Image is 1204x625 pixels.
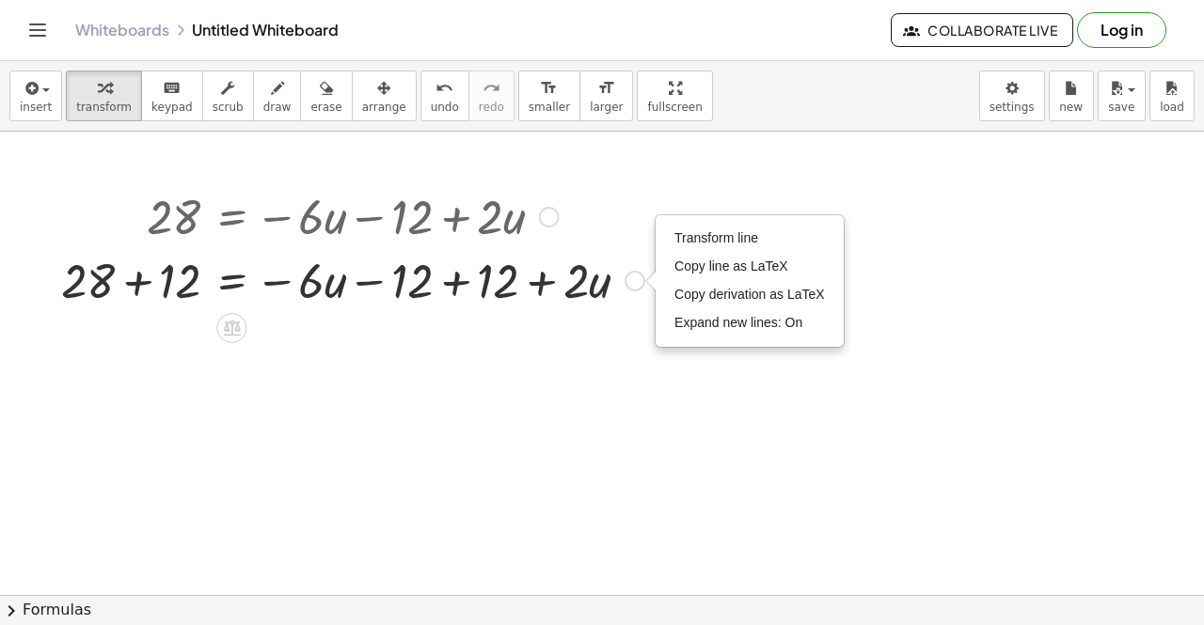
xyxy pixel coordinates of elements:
button: format_sizesmaller [518,70,580,121]
span: Copy line as LaTeX [674,258,788,273]
button: keyboardkeypad [141,70,203,121]
button: new [1049,70,1094,121]
i: undo [436,77,453,100]
a: Whiteboards [75,21,169,39]
span: transform [76,101,132,114]
button: load [1149,70,1195,121]
span: redo [479,101,504,114]
button: scrub [202,70,254,121]
span: undo [431,101,459,114]
span: Copy derivation as LaTeX [674,287,825,302]
i: format_size [597,77,615,100]
i: redo [483,77,500,100]
span: Collaborate Live [907,22,1057,39]
span: insert [20,101,52,114]
button: Collaborate Live [891,13,1073,47]
button: insert [9,70,62,121]
button: erase [300,70,352,121]
button: format_sizelarger [579,70,633,121]
span: arrange [362,101,406,114]
span: save [1108,101,1134,114]
button: fullscreen [637,70,712,121]
span: draw [263,101,292,114]
span: load [1160,101,1184,114]
span: new [1059,101,1083,114]
span: smaller [529,101,570,114]
button: Toggle navigation [23,15,53,45]
button: Log in [1077,12,1166,48]
button: undoundo [420,70,469,121]
button: transform [66,70,142,121]
span: larger [590,101,623,114]
span: scrub [213,101,244,114]
button: save [1098,70,1146,121]
span: settings [990,101,1035,114]
span: Transform line [674,230,758,245]
span: keypad [151,101,193,114]
i: keyboard [163,77,181,100]
button: settings [979,70,1045,121]
span: Expand new lines: On [674,315,802,330]
div: Apply the same math to both sides of the equation [216,313,246,343]
i: format_size [540,77,558,100]
span: erase [310,101,341,114]
span: fullscreen [647,101,702,114]
button: draw [253,70,302,121]
button: arrange [352,70,417,121]
button: redoredo [468,70,515,121]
